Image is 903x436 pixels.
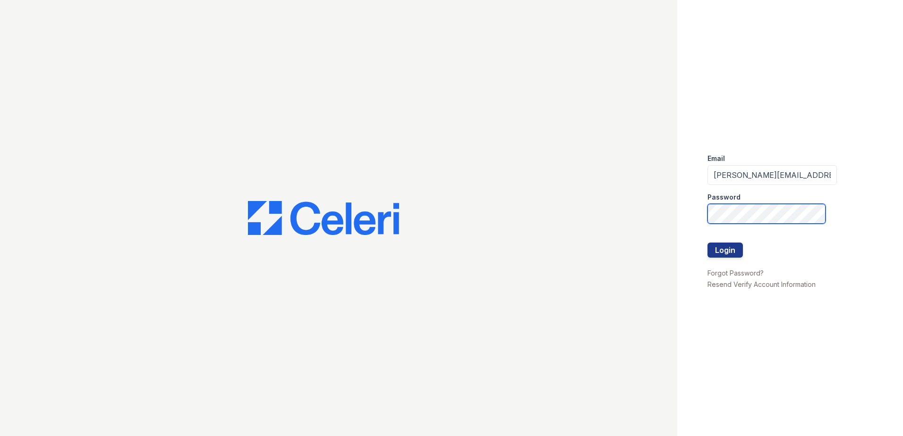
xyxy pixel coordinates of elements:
button: Login [707,243,743,258]
a: Resend Verify Account Information [707,280,816,288]
label: Email [707,154,725,163]
a: Forgot Password? [707,269,764,277]
label: Password [707,193,741,202]
img: CE_Logo_Blue-a8612792a0a2168367f1c8372b55b34899dd931a85d93a1a3d3e32e68fde9ad4.png [248,201,399,235]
